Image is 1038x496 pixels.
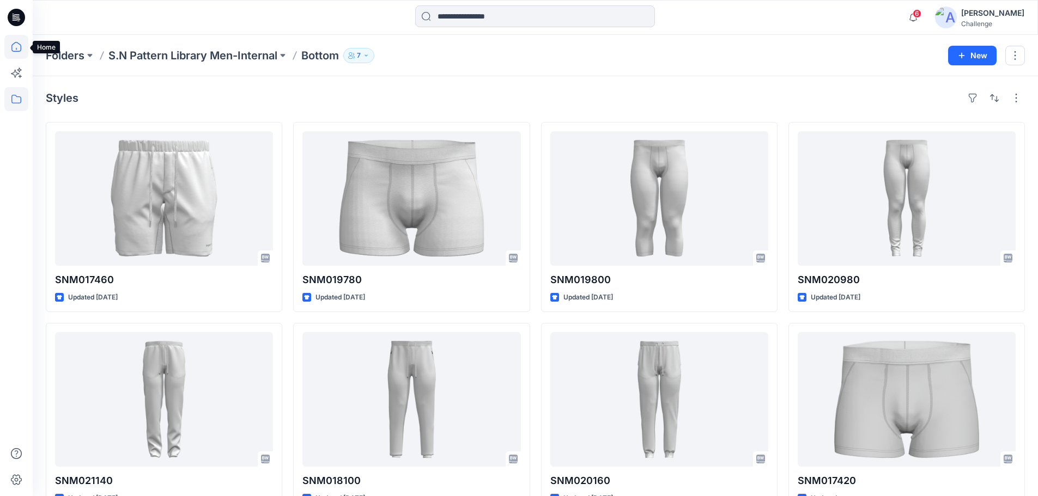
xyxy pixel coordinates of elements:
[302,473,520,488] p: SNM018100
[108,48,277,63] a: S.N Pattern Library Men-Internal
[913,9,921,18] span: 6
[961,20,1024,28] div: Challenge
[550,332,768,467] a: SNM020160
[798,473,1016,488] p: SNM017420
[935,7,957,28] img: avatar
[55,272,273,287] p: SNM017460
[948,46,997,65] button: New
[302,332,520,467] a: SNM018100
[302,272,520,287] p: SNM019780
[798,272,1016,287] p: SNM020980
[798,332,1016,467] a: SNM017420
[550,272,768,287] p: SNM019800
[55,131,273,266] a: SNM017460
[357,50,361,62] p: 7
[302,131,520,266] a: SNM019780
[798,131,1016,266] a: SNM020980
[343,48,374,63] button: 7
[55,473,273,488] p: SNM021140
[55,332,273,467] a: SNM021140
[961,7,1024,20] div: [PERSON_NAME]
[315,292,365,303] p: Updated [DATE]
[563,292,613,303] p: Updated [DATE]
[550,473,768,488] p: SNM020160
[46,48,84,63] a: Folders
[550,131,768,266] a: SNM019800
[301,48,339,63] p: Bottom
[46,91,78,105] h4: Styles
[68,292,118,303] p: Updated [DATE]
[811,292,860,303] p: Updated [DATE]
